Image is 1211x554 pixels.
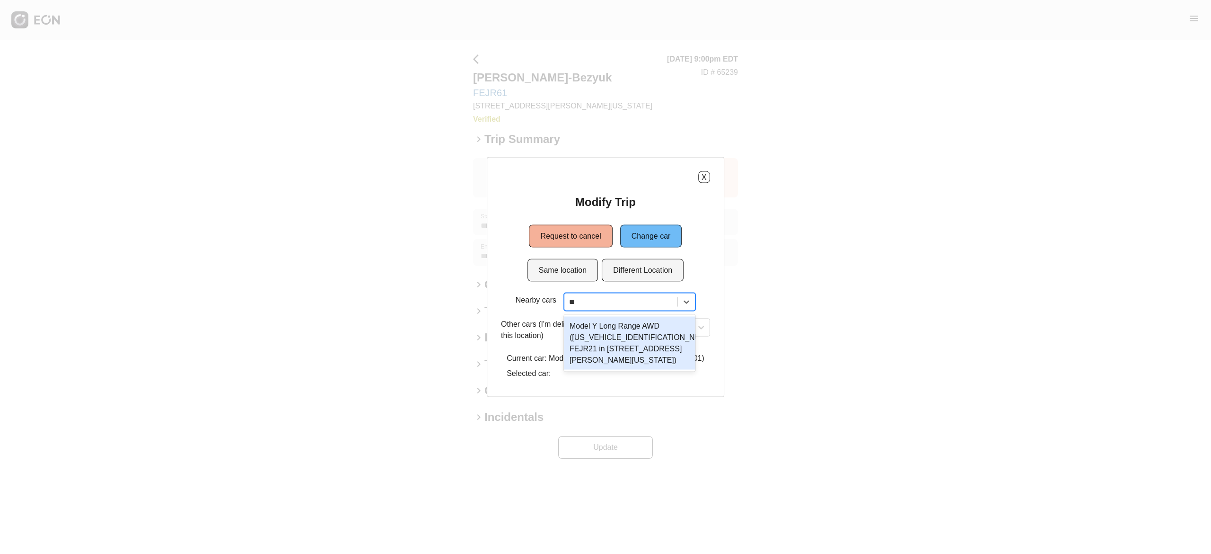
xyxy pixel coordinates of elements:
button: Change car [620,225,682,248]
p: Nearby cars [516,295,556,306]
div: Model Y Long Range AWD ([US_VEHICLE_IDENTIFICATION_NUMBER] FEJR21 in [STREET_ADDRESS][PERSON_NAME... [564,317,695,370]
button: Different Location [602,259,684,282]
p: Current car: Model Y Long Range AWD (FEJR61 in 11101) [507,353,704,364]
h2: Modify Trip [575,195,636,210]
p: Other cars (I'm delivering to this location) [501,319,600,341]
button: Request to cancel [529,225,613,248]
p: Selected car: [507,368,704,379]
button: X [698,171,710,183]
button: Same location [527,259,598,282]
